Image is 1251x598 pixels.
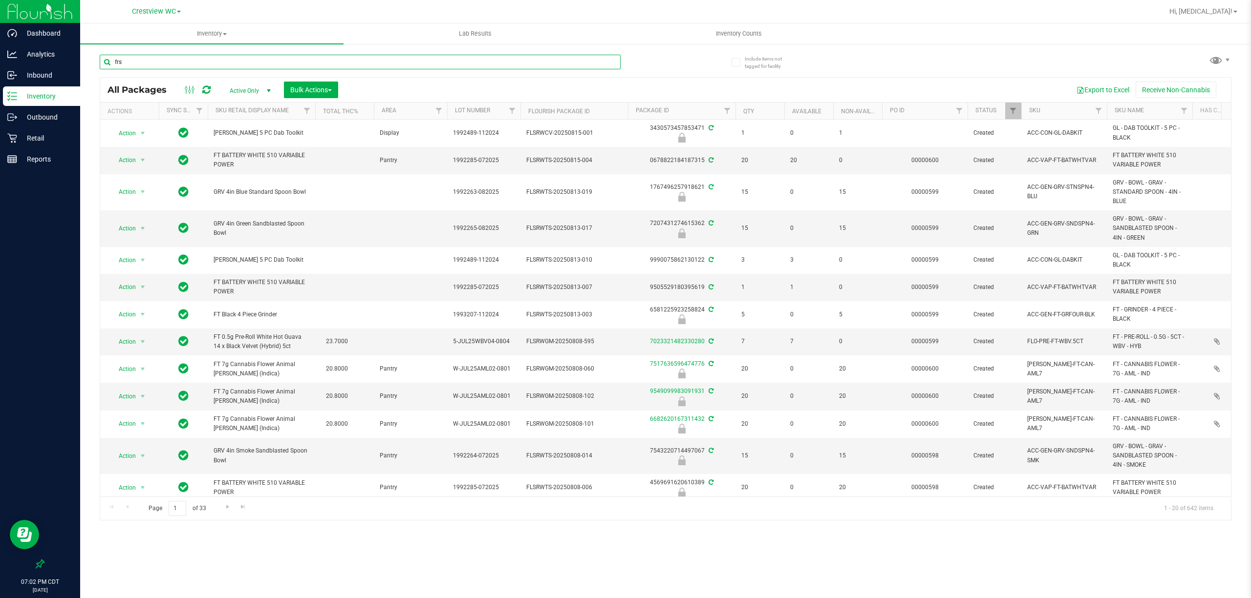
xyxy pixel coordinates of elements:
span: In Sync [178,126,189,140]
a: SKU Name [1115,107,1144,114]
a: Qty [743,108,754,115]
span: 20 [741,364,778,373]
span: 1992285-072025 [453,483,515,492]
a: 00000599 [911,311,939,318]
span: Action [110,308,136,321]
span: 1 [741,283,778,292]
span: 0 [790,128,827,138]
span: ACC-VAP-FT-BATWHTVAR [1027,156,1101,165]
span: Created [973,364,1015,373]
div: Actions [108,108,155,115]
a: Lot Number [455,107,490,114]
inline-svg: Dashboard [7,28,17,38]
div: 7543220714497067 [626,446,737,465]
span: Sync from Compliance System [707,447,713,454]
a: Go to the next page [220,501,235,514]
span: FT BATTERY WHITE 510 VARIABLE POWER [214,478,309,497]
span: 20 [741,392,778,401]
span: 0 [839,156,876,165]
span: In Sync [178,449,189,462]
a: Go to the last page [236,501,250,514]
span: Sync from Compliance System [707,415,713,422]
a: Total THC% [323,108,358,115]
span: 20 [839,392,876,401]
span: select [137,126,149,140]
input: 1 [169,501,186,516]
span: W-JUL25AML02-0801 [453,419,515,429]
p: 07:02 PM CDT [4,577,76,586]
a: 6682620167311432 [650,415,705,422]
a: Sync Status [167,107,204,114]
span: select [137,362,149,376]
a: Non-Available [841,108,884,115]
span: Created [973,483,1015,492]
span: All Packages [108,84,176,95]
span: 0 [790,451,827,460]
span: 0 [839,255,876,265]
span: Pantry [380,451,441,460]
span: FLSRWGM-20250808-595 [526,337,622,346]
inline-svg: Inventory [7,91,17,101]
span: ACC-CON-GL-DABKIT [1027,128,1101,138]
span: FLSRWTS-20250813-017 [526,224,622,233]
span: Hi, [MEDICAL_DATA]! [1169,7,1232,15]
span: FT BATTERY WHITE 510 VARIABLE POWER [214,151,309,169]
button: Receive Non-Cannabis [1136,82,1216,98]
span: 1992264-072025 [453,451,515,460]
span: Include items not tagged for facility [745,55,794,70]
span: select [137,417,149,431]
a: 00000600 [911,392,939,399]
span: In Sync [178,389,189,403]
span: ACC-GEN-GRV-SNDSPN4-SMK [1027,446,1101,465]
a: SKU [1029,107,1040,114]
span: 15 [839,224,876,233]
p: Inbound [17,69,76,81]
div: 9505529180395619 [626,283,737,292]
a: Available [792,108,821,115]
span: Action [110,126,136,140]
p: Reports [17,153,76,165]
span: FLSRWTS-20250815-004 [526,156,622,165]
span: 15 [839,451,876,460]
span: 5-JUL25WBV04-0804 [453,337,515,346]
span: GRV - BOWL - GRAV - SANDBLASTED SPOON - 4IN - GREEN [1113,214,1186,243]
a: 00000600 [911,365,939,372]
span: Created [973,156,1015,165]
span: Action [110,390,136,403]
span: Sync from Compliance System [707,256,713,263]
span: 0 [839,337,876,346]
span: FT BATTERY WHITE 510 VARIABLE POWER [1113,478,1186,497]
span: Action [110,222,136,235]
span: FT BATTERY WHITE 510 VARIABLE POWER [214,278,309,296]
a: Filter [299,103,315,119]
div: Launch Hold [626,424,737,433]
span: 1992489-112024 [453,128,515,138]
span: 20.8000 [321,389,353,403]
div: Quarantine [626,133,737,143]
div: Newly Received [626,455,737,465]
p: Inventory [17,90,76,102]
a: Filter [192,103,208,119]
span: Created [973,255,1015,265]
inline-svg: Analytics [7,49,17,59]
span: 20 [741,483,778,492]
span: select [137,185,149,199]
p: Outbound [17,111,76,123]
th: Has COA [1192,103,1241,120]
span: select [137,449,149,463]
span: W-JUL25AML02-0801 [453,364,515,373]
p: Dashboard [17,27,76,39]
span: 20.8000 [321,417,353,431]
span: ACC-VAP-FT-BATWHTVAR [1027,283,1101,292]
span: In Sync [178,221,189,235]
a: Inventory Counts [607,23,870,44]
a: Filter [1176,103,1192,119]
div: Newly Received [626,488,737,497]
span: 0 [790,310,827,319]
span: In Sync [178,280,189,294]
span: Bulk Actions [290,86,332,94]
span: ACC-GEN-GRV-SNDSPN4-GRN [1027,219,1101,238]
div: 9990075862130122 [626,255,737,265]
span: 1992263-082025 [453,187,515,197]
span: Action [110,449,136,463]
